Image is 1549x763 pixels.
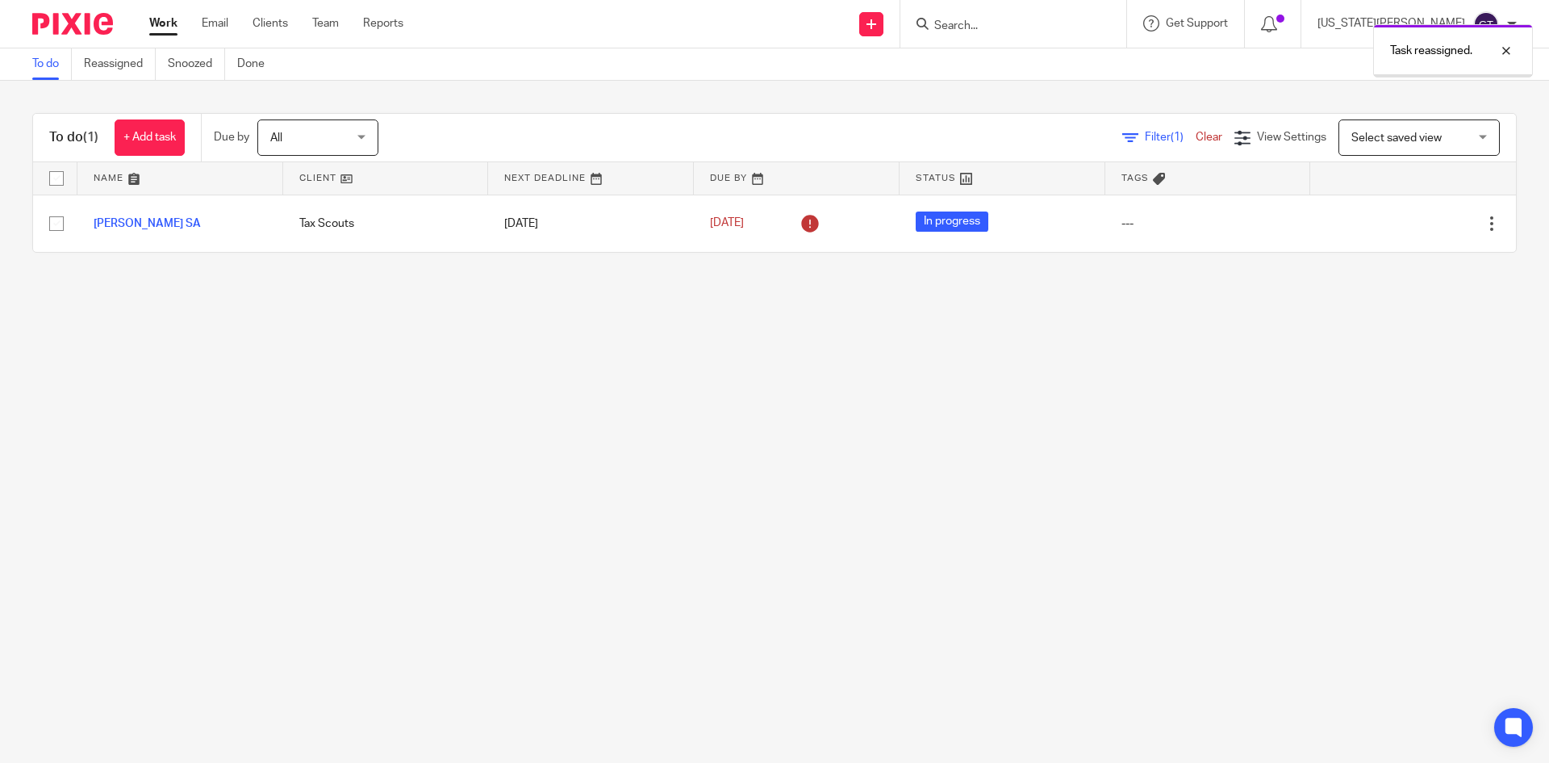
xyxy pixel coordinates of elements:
img: svg%3E [1473,11,1499,37]
a: Clear [1196,132,1222,143]
img: Pixie [32,13,113,35]
a: [PERSON_NAME] SA [94,218,201,229]
span: (1) [1171,132,1184,143]
div: --- [1121,216,1295,232]
span: Select saved view [1351,132,1442,144]
span: [DATE] [710,218,744,229]
p: Task reassigned. [1390,43,1472,59]
span: In progress [916,212,988,232]
span: All [270,132,282,144]
span: Filter [1145,132,1196,143]
h1: To do [49,129,98,146]
a: Reports [363,15,403,31]
a: Done [237,48,277,80]
span: Tags [1121,174,1149,182]
p: Due by [214,129,249,145]
a: Clients [253,15,288,31]
a: Snoozed [168,48,225,80]
span: View Settings [1257,132,1326,143]
td: [DATE] [488,195,694,252]
span: (1) [83,131,98,144]
a: Work [149,15,177,31]
a: Team [312,15,339,31]
a: Reassigned [84,48,156,80]
a: + Add task [115,119,185,156]
td: Tax Scouts [283,195,489,252]
a: To do [32,48,72,80]
a: Email [202,15,228,31]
